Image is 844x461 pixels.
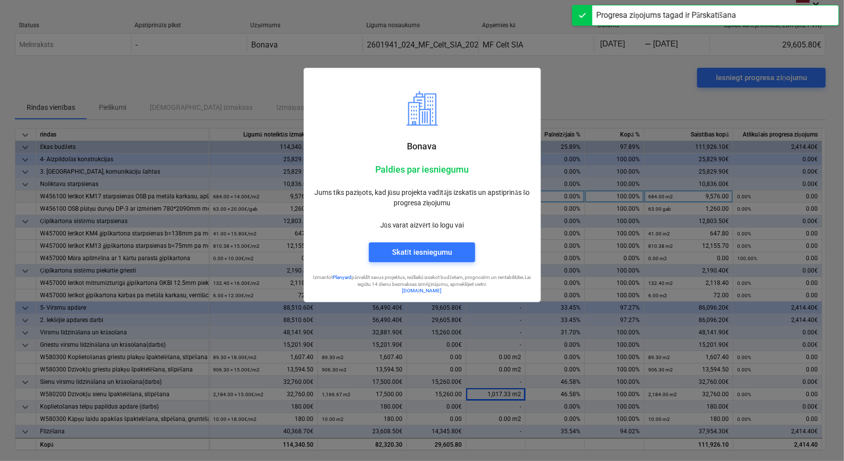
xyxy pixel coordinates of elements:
[312,164,533,176] p: Paldies par iesniegumu
[312,274,533,287] p: Izmantot pārvaldīt savus projektus, reāllaikā izsekot budžetam, prognozēm un rentabilitātei. Lai ...
[402,288,442,293] a: [DOMAIN_NAME]
[392,246,452,259] div: Skatīt iesniegumu
[333,275,352,280] a: Planyard
[312,140,533,152] p: Bonava
[312,220,533,230] p: Jūs varat aizvērt šo logu vai
[596,9,736,21] div: Progresa ziņojums tagad ir Pārskatīšana
[369,242,475,262] button: Skatīt iesniegumu
[312,187,533,208] p: Jums tiks paziņots, kad jūsu projekta vadītājs izskatīs un apstiprinās šo progresa ziņojumu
